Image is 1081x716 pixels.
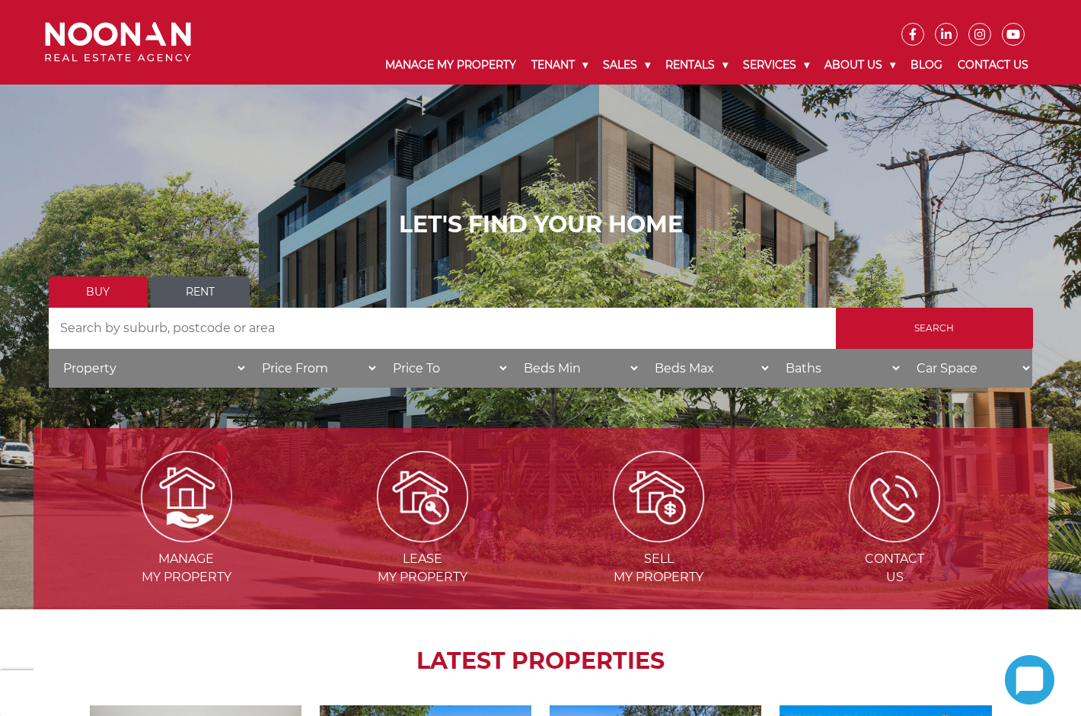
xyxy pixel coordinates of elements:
[836,308,1033,349] input: Search
[49,276,148,308] a: Buy
[141,451,232,542] img: Manage my Property
[849,451,940,542] img: ICONS
[658,46,735,85] a: Rentals
[542,488,775,584] a: Sellmy Property
[45,22,191,62] img: Noonan Real Estate Agency
[72,647,1010,675] h2: LATEST PROPERTIES
[378,46,524,85] a: Manage My Property
[306,550,539,587] span: Lease my Property
[735,46,817,85] a: Services
[306,488,539,584] a: Leasemy Property
[613,451,704,542] img: Sell my property
[49,308,836,349] input: Search by suburb, postcode or area
[778,550,1011,587] span: Contact Us
[377,451,468,542] img: Lease my property
[70,488,303,584] a: Managemy Property
[595,46,658,85] a: Sales
[778,488,1011,584] a: ContactUs
[151,276,250,308] a: Rent
[950,46,1036,85] a: Contact Us
[903,46,950,85] a: Blog
[817,46,903,85] a: About Us
[70,550,303,587] span: Manage my Property
[542,550,775,587] span: Sell my Property
[49,211,1033,238] h1: LET'S FIND YOUR HOME
[524,46,595,85] a: Tenant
